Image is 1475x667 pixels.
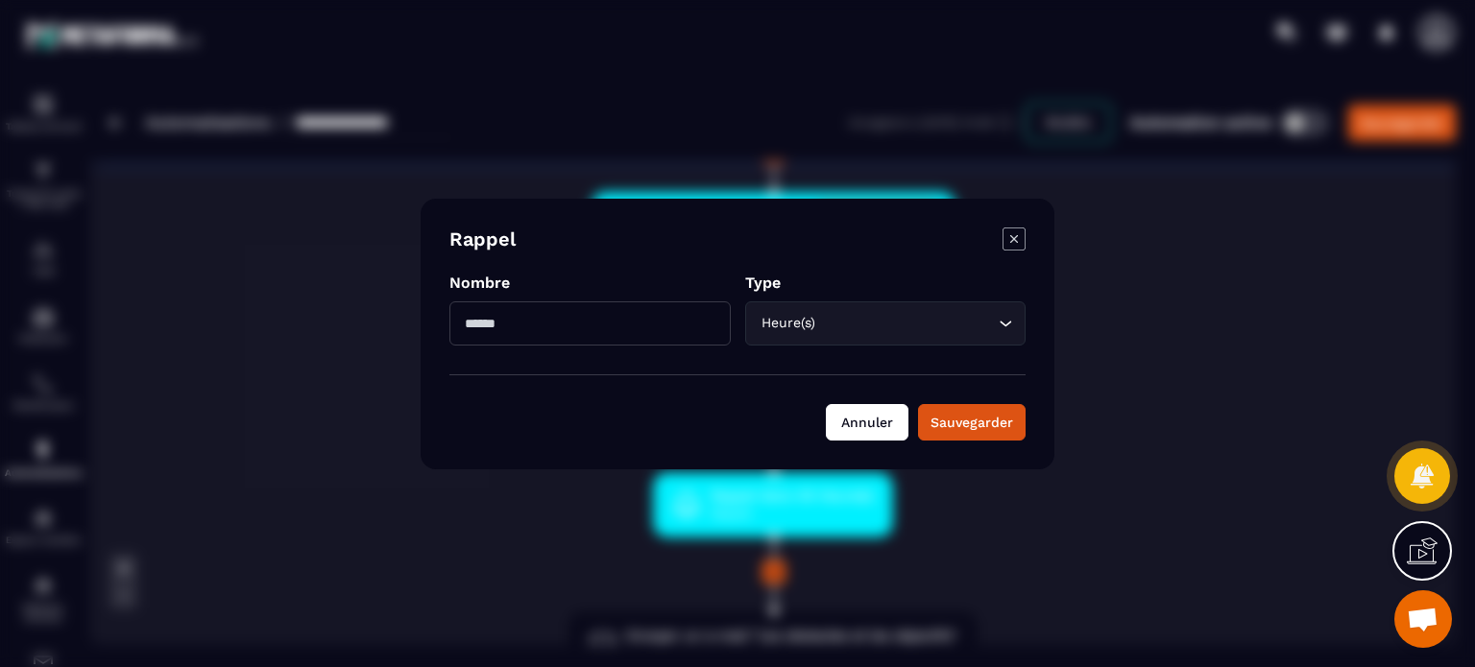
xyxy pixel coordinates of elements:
[826,404,908,441] button: Annuler
[918,404,1026,441] button: Sauvegarder
[931,413,1013,432] div: Sauvegarder
[745,274,1027,292] p: Type
[449,274,731,292] p: Nombre
[758,313,820,334] span: Heure(s)
[745,301,1027,345] div: Search for option
[1394,590,1452,648] a: Ouvrir le chat
[820,313,995,334] input: Search for option
[449,227,516,254] h4: Rappel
